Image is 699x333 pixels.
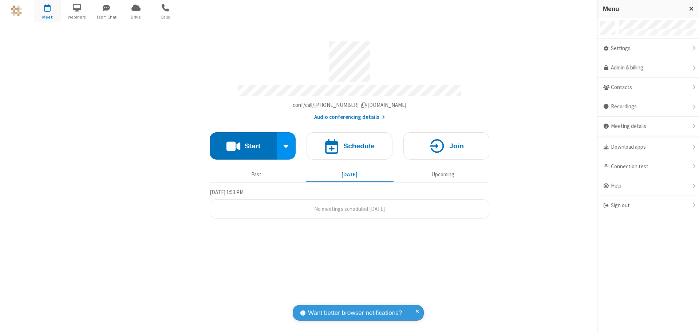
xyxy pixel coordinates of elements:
div: Settings [597,39,699,59]
span: Meet [34,14,61,20]
iframe: Chat [681,314,694,328]
div: Contacts [597,78,699,97]
button: Start [210,132,277,160]
h3: Menu [603,5,683,12]
div: Meeting details [597,117,699,136]
span: Want better browser notifications? [308,308,402,318]
a: Admin & billing [597,58,699,78]
span: Calls [152,14,179,20]
h4: Start [244,143,260,149]
span: Drive [122,14,150,20]
span: [DATE] 1:53 PM [210,189,244,196]
div: Download apps [597,137,699,157]
div: Help [597,176,699,196]
div: Recordings [597,97,699,117]
div: Sign out [597,196,699,215]
span: Webinars [63,14,91,20]
div: Connection test [597,157,699,177]
span: No meetings scheduled [DATE] [314,205,385,212]
div: Start conference options [277,132,296,160]
h4: Join [449,143,464,149]
button: Join [403,132,489,160]
button: Copy my meeting room linkCopy my meeting room link [293,101,407,109]
button: Schedule [307,132,392,160]
button: [DATE] [306,168,394,181]
button: Past [213,168,300,181]
span: Team Chat [93,14,120,20]
h4: Schedule [343,143,375,149]
img: QA Selenium DO NOT DELETE OR CHANGE [11,5,22,16]
button: Upcoming [399,168,487,181]
section: Account details [210,36,489,121]
button: Audio conferencing details [314,113,385,121]
section: Today's Meetings [210,188,489,219]
span: Copy my meeting room link [293,101,407,108]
